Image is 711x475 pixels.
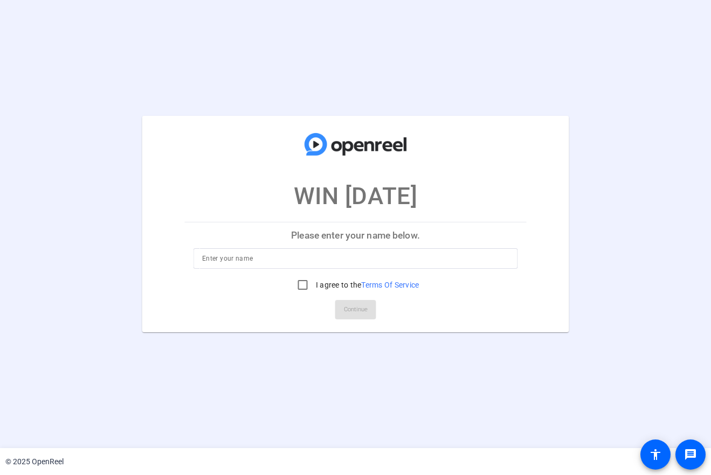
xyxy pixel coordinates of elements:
p: Please enter your name below. [185,222,526,248]
a: Terms Of Service [361,281,419,289]
label: I agree to the [314,280,419,290]
img: company-logo [302,127,410,162]
input: Enter your name [202,252,509,265]
mat-icon: accessibility [649,448,662,461]
div: © 2025 OpenReel [5,456,64,467]
p: WIN [DATE] [294,178,418,214]
mat-icon: message [684,448,697,461]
